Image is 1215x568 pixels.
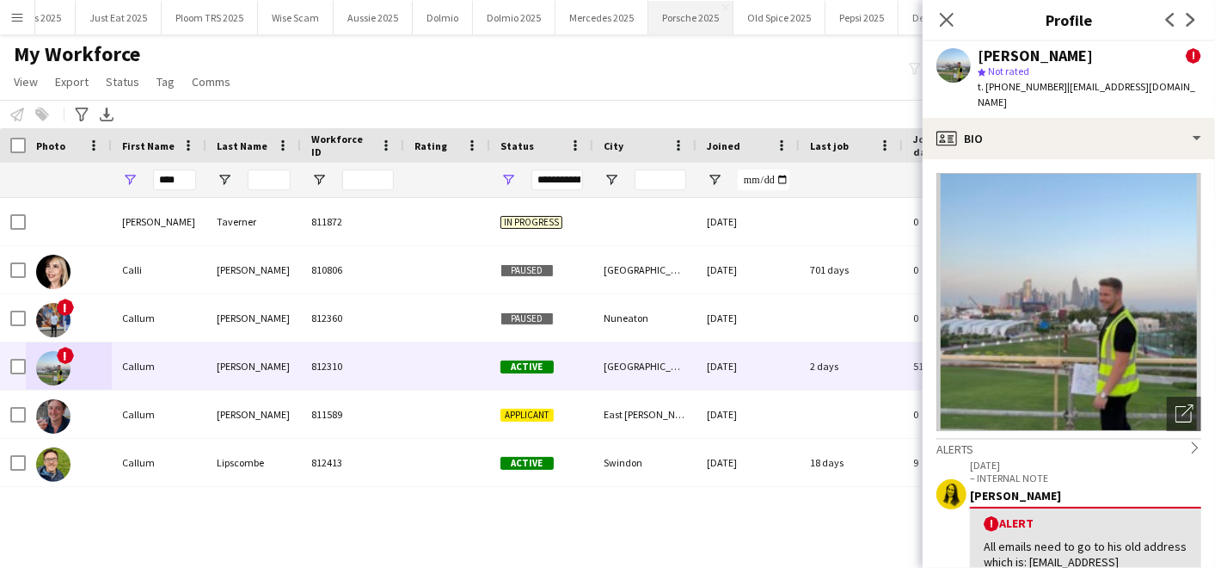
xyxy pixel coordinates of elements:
[696,439,800,486] div: [DATE]
[696,391,800,438] div: [DATE]
[36,399,71,434] img: Callum Howell
[112,439,206,486] div: Callum
[36,448,71,482] img: Callum Lipscombe
[593,391,696,438] div: East [PERSON_NAME]
[593,343,696,390] div: [GEOGRAPHIC_DATA]
[301,343,404,390] div: 812310
[150,71,181,93] a: Tag
[593,439,696,486] div: Swindon
[978,48,1093,64] div: [PERSON_NAME]
[733,1,825,34] button: Old Spice 2025
[57,347,74,364] span: !
[206,198,301,245] div: Taverner
[342,170,394,190] input: Workforce ID Filter Input
[413,1,473,34] button: Dolmio
[500,139,534,152] span: Status
[311,172,327,188] button: Open Filter Menu
[500,172,516,188] button: Open Filter Menu
[970,472,1201,485] p: – INTERNAL NOTE
[903,246,1015,293] div: 0
[800,343,903,390] div: 2 days
[99,71,146,93] a: Status
[112,294,206,342] div: Callum
[696,294,800,342] div: [DATE]
[301,198,404,245] div: 811872
[825,1,899,34] button: Pepsi 2025
[800,246,903,293] div: 701 days
[923,9,1215,31] h3: Profile
[55,74,89,90] span: Export
[903,198,1015,245] div: 0
[800,439,903,486] div: 18 days
[984,516,1187,532] div: Alert
[36,139,65,152] span: Photo
[217,172,232,188] button: Open Filter Menu
[978,80,1195,108] span: | [EMAIL_ADDRESS][DOMAIN_NAME]
[57,299,74,316] span: !
[970,488,1201,503] div: [PERSON_NAME]
[414,139,447,152] span: Rating
[500,457,554,470] span: Active
[36,255,71,289] img: Calli Clifford
[500,312,554,325] span: Paused
[903,343,1015,390] div: 51
[301,439,404,486] div: 812413
[923,118,1215,159] div: Bio
[122,172,138,188] button: Open Filter Menu
[500,361,554,374] span: Active
[48,71,95,93] a: Export
[206,343,301,390] div: [PERSON_NAME]
[696,198,800,245] div: [DATE]
[14,41,140,67] span: My Workforce
[122,139,175,152] span: First Name
[258,1,334,34] button: Wise Scam
[936,438,1201,457] div: Alerts
[988,65,1029,77] span: Not rated
[555,1,648,34] button: Mercedes 2025
[185,71,237,93] a: Comms
[500,264,554,277] span: Paused
[604,172,619,188] button: Open Filter Menu
[500,216,562,229] span: In progress
[696,343,800,390] div: [DATE]
[738,170,789,190] input: Joined Filter Input
[500,409,554,422] span: Applicant
[593,294,696,342] div: Nuneaton
[206,439,301,486] div: Lipscombe
[106,74,139,90] span: Status
[76,1,162,34] button: Just Eat 2025
[970,459,1201,472] p: [DATE]
[112,343,206,390] div: Callum
[903,439,1015,486] div: 9
[153,170,196,190] input: First Name Filter Input
[978,80,1067,93] span: t. [PHONE_NUMBER]
[810,139,849,152] span: Last job
[248,170,291,190] input: Last Name Filter Input
[604,139,623,152] span: City
[301,246,404,293] div: 810806
[36,303,71,337] img: Callum Clark
[96,104,117,125] app-action-btn: Export XLSX
[913,133,984,158] span: Jobs (last 90 days)
[192,74,230,90] span: Comms
[473,1,555,34] button: Dolmio 2025
[156,74,175,90] span: Tag
[14,74,38,90] span: View
[7,71,45,93] a: View
[36,351,71,386] img: Callum Hartfield
[707,139,740,152] span: Joined
[301,391,404,438] div: 811589
[112,198,206,245] div: [PERSON_NAME]
[635,170,686,190] input: City Filter Input
[899,1,979,34] button: Denza 2025
[334,1,413,34] button: Aussie 2025
[903,391,1015,438] div: 0
[301,294,404,342] div: 812360
[648,1,733,34] button: Porsche 2025
[903,294,1015,342] div: 0
[707,172,722,188] button: Open Filter Menu
[71,104,92,125] app-action-btn: Advanced filters
[696,246,800,293] div: [DATE]
[162,1,258,34] button: Ploom TRS 2025
[1167,397,1201,431] div: Open photos pop-in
